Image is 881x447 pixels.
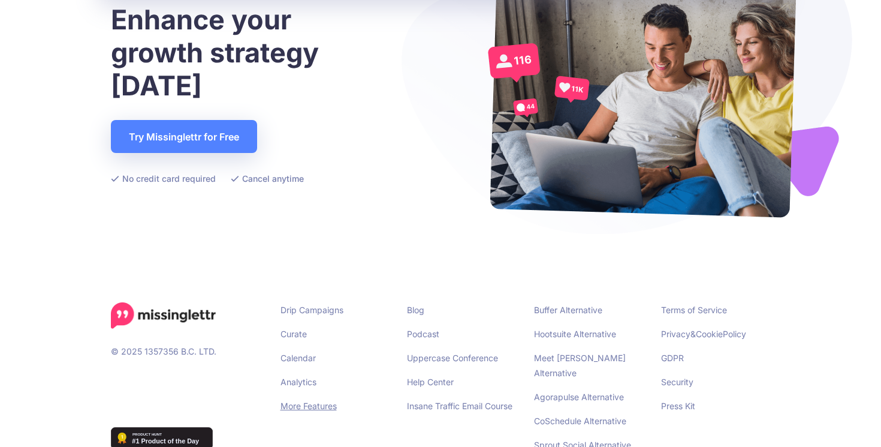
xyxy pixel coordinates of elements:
[111,171,216,186] li: No credit card required
[534,416,626,426] a: CoSchedule Alternative
[661,353,684,363] a: GDPR
[407,329,439,339] a: Podcast
[534,392,624,402] a: Agorapulse Alternative
[280,329,307,339] a: Curate
[407,353,498,363] a: Uppercase Conference
[280,305,343,315] a: Drip Campaigns
[534,329,616,339] a: Hootsuite Alternative
[407,377,454,387] a: Help Center
[534,353,626,378] a: Meet [PERSON_NAME] Alternative
[407,305,424,315] a: Blog
[661,401,695,411] a: Press Kit
[534,305,602,315] a: Buffer Alternative
[280,401,337,411] a: More Features
[696,329,723,339] a: Cookie
[661,329,690,339] a: Privacy
[280,377,316,387] a: Analytics
[661,377,693,387] a: Security
[111,3,319,102] h2: Enhance your growth strategy [DATE]
[661,326,770,341] li: & Policy
[111,120,257,153] a: Try Missinglettr for Free
[407,401,512,411] a: Insane Traffic Email Course
[280,353,316,363] a: Calendar
[231,171,304,186] li: Cancel anytime
[661,305,727,315] a: Terms of Service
